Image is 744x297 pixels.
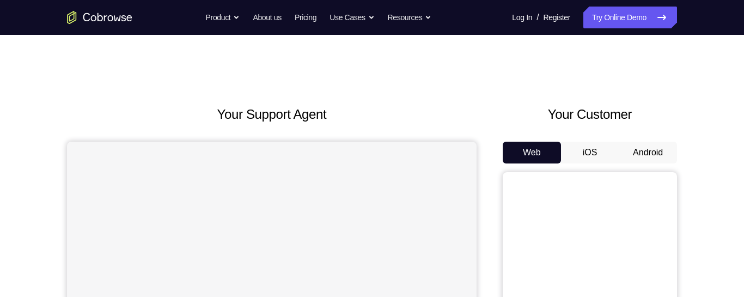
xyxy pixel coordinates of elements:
span: / [536,11,539,24]
button: iOS [561,142,619,163]
a: Pricing [295,7,316,28]
button: Resources [388,7,432,28]
a: Try Online Demo [583,7,677,28]
h2: Your Support Agent [67,105,477,124]
button: Android [619,142,677,163]
a: Register [544,7,570,28]
a: Go to the home page [67,11,132,24]
button: Product [206,7,240,28]
h2: Your Customer [503,105,677,124]
a: About us [253,7,281,28]
a: Log In [512,7,532,28]
button: Use Cases [330,7,374,28]
button: Web [503,142,561,163]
